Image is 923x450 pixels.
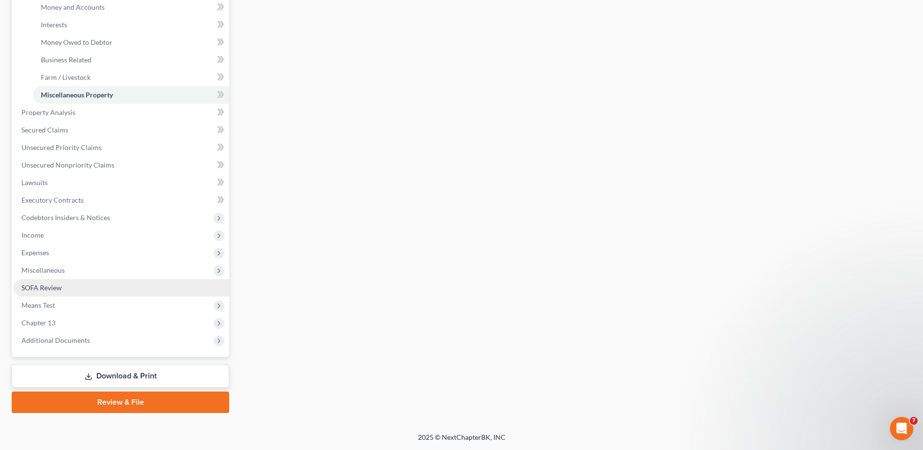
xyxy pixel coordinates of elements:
[21,248,49,257] span: Expenses
[910,417,918,425] span: 7
[41,3,105,11] span: Money and Accounts
[14,279,229,297] a: SOFA Review
[14,121,229,139] a: Secured Claims
[14,174,229,191] a: Lawsuits
[21,319,55,327] span: Chapter 13
[33,69,229,86] a: Farm / Livestock
[14,139,229,156] a: Unsecured Priority Claims
[890,417,913,440] iframe: Intercom live chat
[21,108,75,116] span: Property Analysis
[41,73,90,81] span: Farm / Livestock
[12,365,229,388] a: Download & Print
[21,143,102,151] span: Unsecured Priority Claims
[21,301,55,309] span: Means Test
[41,20,67,29] span: Interests
[14,104,229,121] a: Property Analysis
[21,178,48,187] span: Lawsuits
[41,38,112,46] span: Money Owed to Debtor
[14,156,229,174] a: Unsecured Nonpriority Claims
[41,56,91,64] span: Business Related
[33,34,229,51] a: Money Owed to Debtor
[33,86,229,104] a: Miscellaneous Property
[21,231,44,239] span: Income
[184,432,739,450] div: 2025 © NextChapterBK, INC
[21,336,90,344] span: Additional Documents
[33,16,229,34] a: Interests
[21,196,84,204] span: Executory Contracts
[41,91,113,99] span: Miscellaneous Property
[21,161,114,169] span: Unsecured Nonpriority Claims
[12,392,229,413] a: Review & File
[21,266,65,274] span: Miscellaneous
[33,51,229,69] a: Business Related
[14,191,229,209] a: Executory Contracts
[21,283,62,292] span: SOFA Review
[21,126,68,134] span: Secured Claims
[21,213,110,222] span: Codebtors Insiders & Notices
